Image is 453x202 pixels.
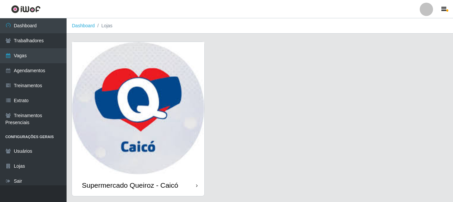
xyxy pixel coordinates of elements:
[95,22,113,29] li: Lojas
[72,23,95,28] a: Dashboard
[67,18,453,34] nav: breadcrumb
[11,5,41,13] img: CoreUI Logo
[72,42,204,174] img: cardImg
[82,181,178,189] div: Supermercado Queiroz - Caicó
